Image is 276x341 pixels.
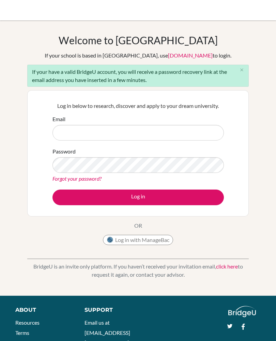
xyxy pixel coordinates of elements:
[239,67,244,72] i: close
[216,263,238,270] a: click here
[228,306,256,317] img: logo_white@2x-f4f0deed5e89b7ecb1c2cc34c3e3d731f90f0f143d5ea2071677605dd97b5244.png
[45,51,231,60] div: If your school is based in [GEOGRAPHIC_DATA], use to login.
[27,262,249,279] p: BridgeU is an invite only platform. If you haven’t received your invitation email, to request it ...
[168,52,213,59] a: [DOMAIN_NAME]
[15,319,40,326] a: Resources
[52,175,102,182] a: Forgot your password?
[52,102,224,110] p: Log in below to research, discover and apply to your dream university.
[15,329,29,336] a: Terms
[59,34,218,46] h1: Welcome to [GEOGRAPHIC_DATA]
[85,306,132,314] div: Support
[52,115,65,123] label: Email
[235,65,248,75] button: Close
[52,190,224,205] button: Log in
[27,65,249,87] div: If your have a valid BridgeU account, you will receive a password recovery link at the email addr...
[134,222,142,230] p: OR
[15,306,69,314] div: About
[52,147,76,156] label: Password
[103,235,173,245] button: Log in with ManageBac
